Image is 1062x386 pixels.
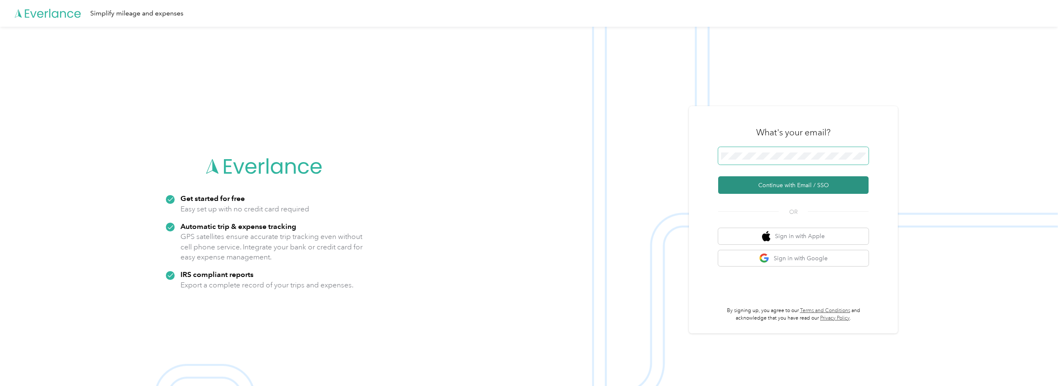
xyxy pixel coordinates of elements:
p: By signing up, you agree to our and acknowledge that you have read our . [718,307,869,322]
button: apple logoSign in with Apple [718,228,869,244]
h3: What's your email? [756,127,831,138]
p: Easy set up with no credit card required [180,204,309,214]
strong: Get started for free [180,194,245,203]
img: google logo [759,253,770,264]
div: Simplify mileage and expenses [90,8,183,19]
span: OR [779,208,808,216]
a: Privacy Policy [820,315,850,321]
strong: IRS compliant reports [180,270,254,279]
p: Export a complete record of your trips and expenses. [180,280,353,290]
p: GPS satellites ensure accurate trip tracking even without cell phone service. Integrate your bank... [180,231,363,262]
img: apple logo [762,231,770,241]
button: google logoSign in with Google [718,250,869,267]
strong: Automatic trip & expense tracking [180,222,296,231]
a: Terms and Conditions [800,307,850,314]
button: Continue with Email / SSO [718,176,869,194]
